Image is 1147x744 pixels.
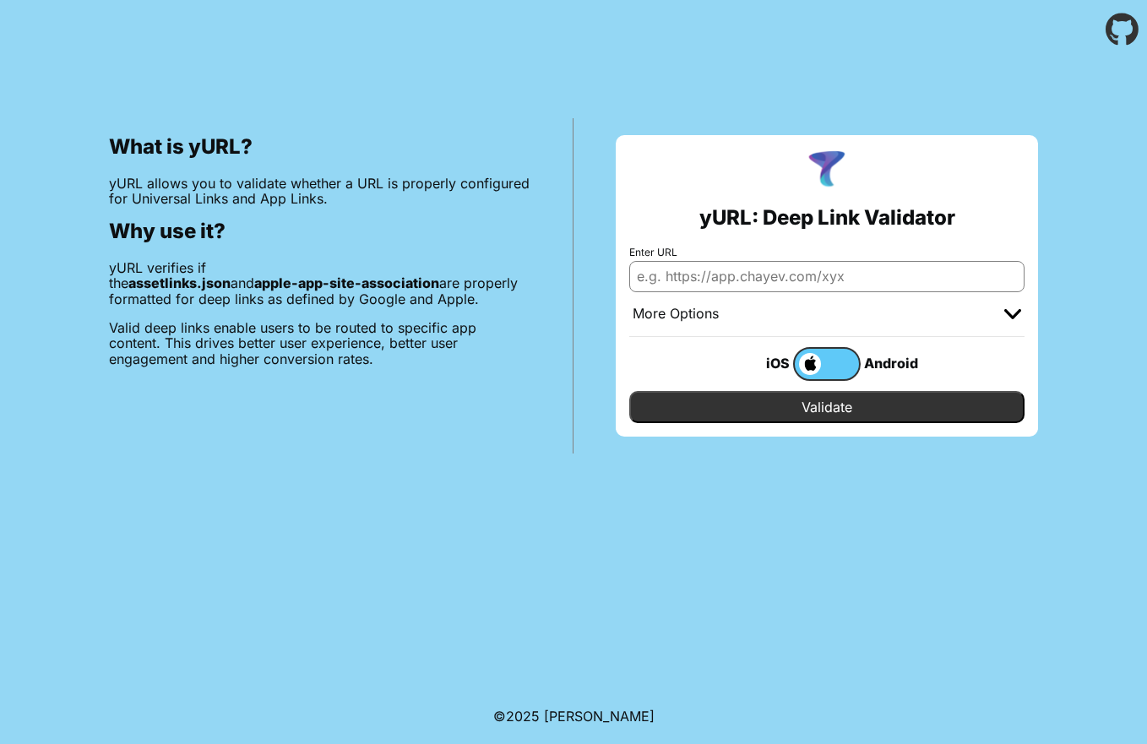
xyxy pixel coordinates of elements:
[109,220,530,243] h2: Why use it?
[254,274,439,291] b: apple-app-site-association
[1004,309,1021,319] img: chevron
[726,352,793,374] div: iOS
[699,206,955,230] h2: yURL: Deep Link Validator
[805,149,849,193] img: yURL Logo
[128,274,231,291] b: assetlinks.json
[629,247,1025,258] label: Enter URL
[109,260,530,307] p: yURL verifies if the and are properly formatted for deep links as defined by Google and Apple.
[861,352,928,374] div: Android
[633,306,719,323] div: More Options
[629,391,1025,423] input: Validate
[109,135,530,159] h2: What is yURL?
[109,320,530,367] p: Valid deep links enable users to be routed to specific app content. This drives better user exper...
[506,708,540,725] span: 2025
[629,261,1025,291] input: e.g. https://app.chayev.com/xyx
[109,176,530,207] p: yURL allows you to validate whether a URL is properly configured for Universal Links and App Links.
[493,688,655,744] footer: ©
[544,708,655,725] a: Michael Ibragimchayev's Personal Site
